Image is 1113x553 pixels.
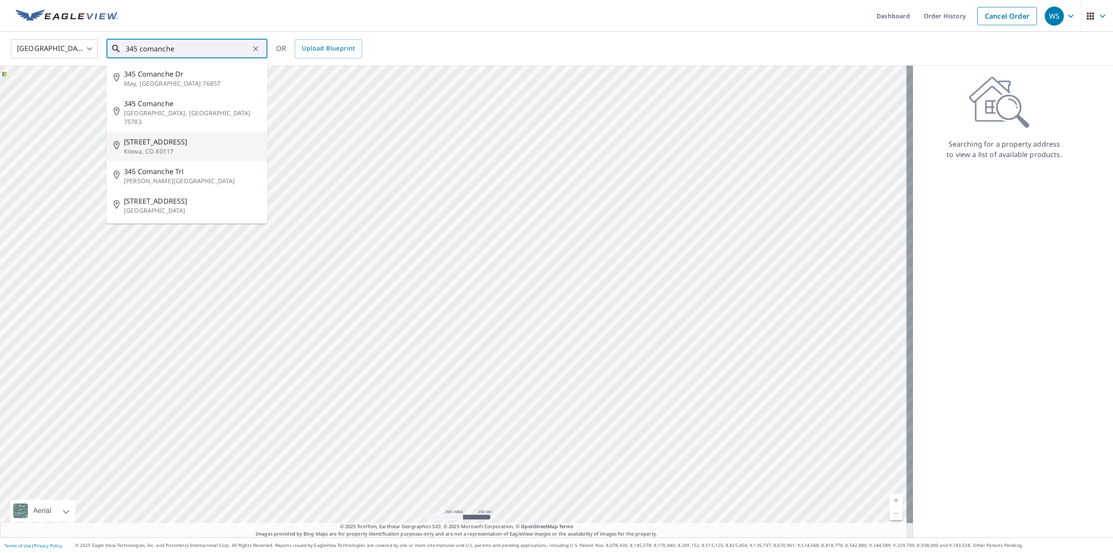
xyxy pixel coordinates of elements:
p: © 2025 Eagle View Technologies, Inc. and Pictometry International Corp. All Rights Reserved. Repo... [75,542,1109,549]
span: [STREET_ADDRESS] [124,137,260,147]
p: Searching for a property address to view a list of available products. [946,139,1063,160]
span: © 2025 TomTom, Earthstar Geographics SIO, © 2025 Microsoft Corporation, © [340,523,573,530]
a: Privacy Policy [34,543,62,549]
div: Aerial [10,500,75,522]
p: [GEOGRAPHIC_DATA], [GEOGRAPHIC_DATA] 75783 [124,109,260,126]
span: 345 Comanche Dr [124,69,260,79]
img: EV Logo [16,10,118,23]
div: [GEOGRAPHIC_DATA] [11,37,98,61]
div: Aerial [30,500,54,522]
span: [STREET_ADDRESS] [124,196,260,206]
div: OR [276,39,362,58]
a: Terms [559,523,573,530]
input: Search by address or latitude-longitude [126,37,250,61]
a: Current Level 5, Zoom Out [890,507,903,520]
span: 345 Comanche Trl [124,166,260,177]
span: 345 Comanche [124,98,260,109]
button: Clear [250,43,262,55]
a: OpenStreetMap [521,523,557,530]
div: WS [1045,7,1064,26]
p: [GEOGRAPHIC_DATA] [124,206,260,215]
p: | [4,543,62,548]
a: Upload Blueprint [295,39,362,58]
p: May, [GEOGRAPHIC_DATA] 76857 [124,79,260,88]
a: Terms of Use [4,543,31,549]
p: [PERSON_NAME][GEOGRAPHIC_DATA] [124,177,260,185]
span: Upload Blueprint [302,43,355,54]
a: Current Level 5, Zoom In [890,494,903,507]
a: Cancel Order [977,7,1037,25]
p: Kiowa, CO 80117 [124,147,260,156]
